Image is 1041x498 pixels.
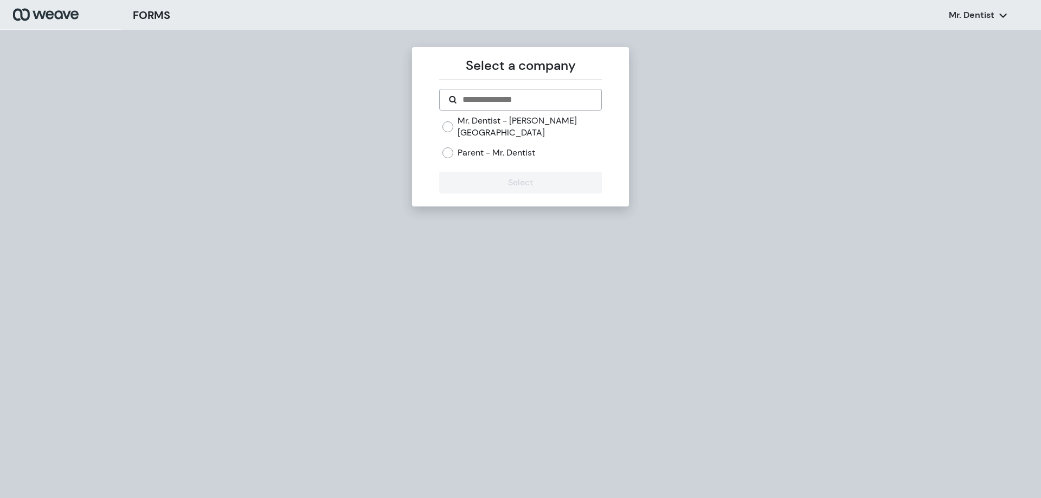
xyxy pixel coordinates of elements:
[133,7,170,23] h3: FORMS
[458,147,535,159] label: Parent - Mr. Dentist
[439,56,601,75] p: Select a company
[458,115,601,138] label: Mr. Dentist - [PERSON_NAME][GEOGRAPHIC_DATA]
[439,172,601,193] button: Select
[949,9,994,21] p: Mr. Dentist
[461,93,592,106] input: Search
